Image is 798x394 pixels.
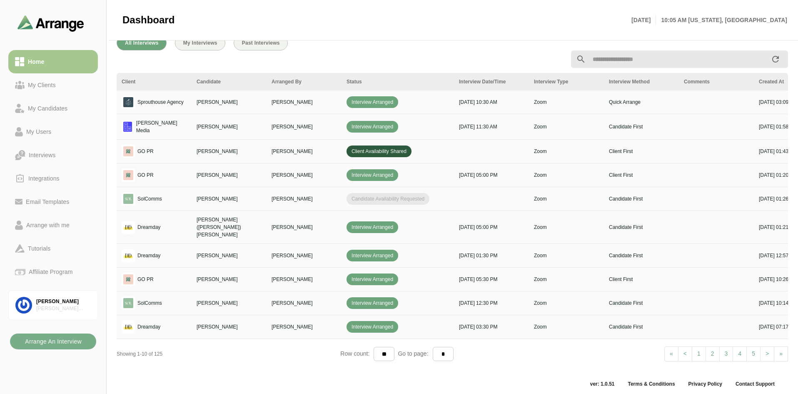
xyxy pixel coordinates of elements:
a: 5 [746,346,761,361]
p: [PERSON_NAME] [272,323,337,331]
p: [PERSON_NAME] ([PERSON_NAME]) [PERSON_NAME] [197,216,262,238]
span: Interview Arranged [347,321,398,333]
span: Interview Arranged [347,274,398,285]
img: arrangeai-name-small-logo.4d2b8aee.svg [17,15,84,31]
div: Interviews [25,150,59,160]
div: Interview Date/Time [459,78,524,85]
img: logo [122,145,135,158]
a: Arrange with me [8,213,98,237]
a: 2 [706,346,720,361]
p: Candidate First [609,195,674,203]
p: Candidate First [609,323,674,331]
p: [PERSON_NAME] [197,171,262,179]
span: Interview Arranged [347,121,398,133]
div: [PERSON_NAME] Associates [36,305,91,312]
span: My Interviews [183,40,217,46]
p: [PERSON_NAME] Media [136,119,187,134]
div: Integrations [25,173,63,183]
p: Zoom [534,252,599,259]
div: Email Templates [22,197,72,207]
p: [PERSON_NAME] [197,252,262,259]
button: All Interviews [117,35,167,50]
button: My Interviews [175,35,225,50]
p: [PERSON_NAME] [272,276,337,283]
div: Arranged By [272,78,337,85]
img: logo [122,296,135,310]
p: [PERSON_NAME] [197,195,262,203]
span: Client Availability Shared [347,146,411,157]
a: Affiliate Program [8,260,98,284]
p: Zoom [534,299,599,307]
a: My Candidates [8,97,98,120]
p: Dreamday [137,223,160,231]
span: All Interviews [125,40,159,46]
p: Zoom [534,98,599,106]
p: Candidate First [609,299,674,307]
span: > [766,350,769,357]
p: [PERSON_NAME] [197,123,262,130]
div: Affiliate Program [25,267,76,277]
p: GO PR [137,171,154,179]
img: logo [122,320,135,334]
p: Candidate First [609,123,674,130]
a: Privacy Policy [682,381,729,387]
p: [PERSON_NAME] [197,276,262,283]
img: logo [122,120,134,133]
span: Interview Arranged [347,96,398,108]
a: [PERSON_NAME][PERSON_NAME] Associates [8,290,98,320]
p: Candidate First [609,252,674,259]
div: My Clients [25,80,59,90]
p: [PERSON_NAME] [272,223,337,231]
span: Candidate Availability Requested [347,193,429,205]
span: Go to page: [394,350,432,357]
p: [DATE] 03:30 PM [459,323,524,331]
p: Zoom [534,223,599,231]
p: Client First [609,171,674,179]
p: Zoom [534,195,599,203]
p: [DATE] 01:30 PM [459,252,524,259]
p: [PERSON_NAME] [197,148,262,155]
a: 4 [733,346,747,361]
span: » [779,350,783,357]
p: [PERSON_NAME] [272,98,337,106]
p: [DATE] 12:30 PM [459,299,524,307]
p: [PERSON_NAME] [197,299,262,307]
span: Interview Arranged [347,250,398,261]
p: Zoom [534,123,599,130]
p: Dreamday [137,252,160,259]
p: [DATE] [631,15,656,25]
a: Integrations [8,167,98,190]
div: Tutorials [25,243,54,253]
img: logo [122,221,135,234]
p: SolComms [137,195,162,203]
a: Interviews [8,143,98,167]
p: [DATE] 05:30 PM [459,276,524,283]
p: Quick Arrange [609,98,674,106]
span: Interview Arranged [347,169,398,181]
i: appended action [771,54,781,64]
p: [PERSON_NAME] [197,323,262,331]
div: Client [122,78,187,85]
p: Sprouthouse Agency [137,98,184,106]
div: My Users [23,127,55,137]
p: Zoom [534,148,599,155]
span: Past Interviews [242,40,280,46]
div: Showing 1-10 of 125 [117,350,340,358]
a: Home [8,50,98,73]
p: Zoom [534,171,599,179]
p: [DATE] 05:00 PM [459,223,524,231]
button: Arrange An Interview [10,334,96,349]
p: [PERSON_NAME] [272,299,337,307]
p: Dreamday [137,323,160,331]
div: Candidate [197,78,262,85]
p: [PERSON_NAME] [272,195,337,203]
p: Zoom [534,323,599,331]
span: Row count: [340,350,374,357]
span: Dashboard [122,14,175,26]
p: [DATE] 05:00 PM [459,171,524,179]
a: Contact Support [729,381,781,387]
a: Next [760,346,774,361]
img: logo [122,192,135,206]
p: [PERSON_NAME] [272,171,337,179]
div: Home [25,57,47,67]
